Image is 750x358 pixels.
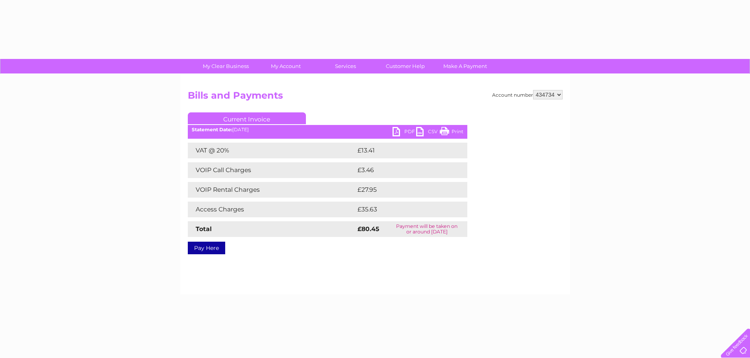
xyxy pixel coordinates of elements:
a: Make A Payment [433,59,498,73]
a: PDF [393,127,416,138]
td: £13.41 [356,143,450,158]
a: Customer Help [373,59,438,73]
h2: Bills and Payments [188,90,563,105]
td: VOIP Call Charges [188,162,356,178]
a: My Clear Business [193,59,258,73]
td: £3.46 [356,162,449,178]
a: Services [313,59,378,73]
a: Print [440,127,463,138]
td: £35.63 [356,202,451,217]
td: VOIP Rental Charges [188,182,356,198]
a: CSV [416,127,440,138]
td: Access Charges [188,202,356,217]
a: Pay Here [188,242,225,254]
strong: Total [196,225,212,233]
td: Payment will be taken on or around [DATE] [387,221,467,237]
td: VAT @ 20% [188,143,356,158]
b: Statement Date: [192,127,232,132]
strong: £80.45 [357,225,379,233]
td: £27.95 [356,182,451,198]
a: My Account [253,59,318,73]
a: Current Invoice [188,112,306,124]
div: [DATE] [188,127,467,132]
div: Account number [492,90,563,99]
